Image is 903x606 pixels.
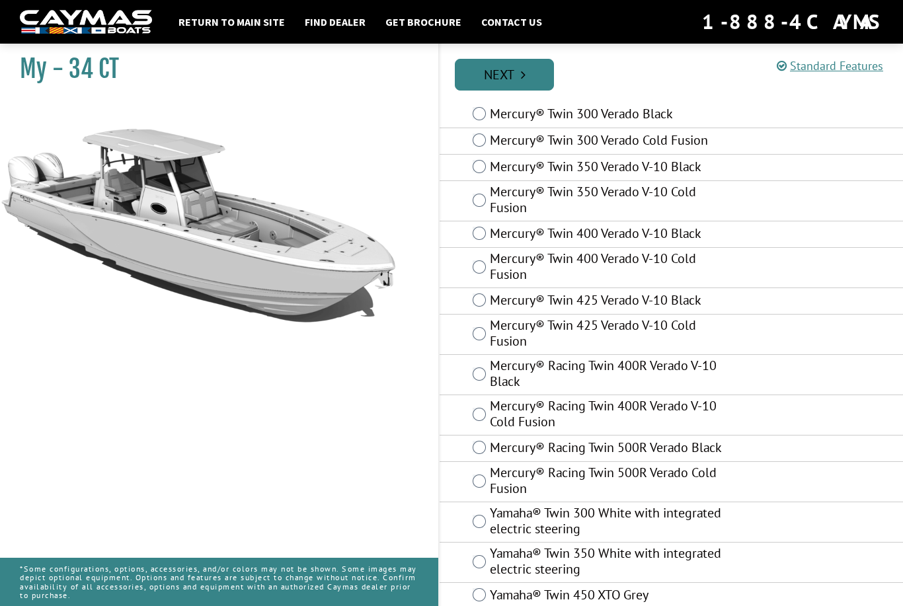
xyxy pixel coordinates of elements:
[490,292,736,311] label: Mercury® Twin 425 Verado V-10 Black
[490,465,736,500] label: Mercury® Racing Twin 500R Verado Cold Fusion
[490,132,736,151] label: Mercury® Twin 300 Verado Cold Fusion
[455,59,554,91] a: Next
[20,54,405,84] h1: My - 34 CT
[490,106,736,125] label: Mercury® Twin 300 Verado Black
[490,184,736,219] label: Mercury® Twin 350 Verado V-10 Cold Fusion
[172,13,292,30] a: Return to main site
[20,558,418,606] p: *Some configurations, options, accessories, and/or colors may not be shown. Some images may depic...
[490,225,736,245] label: Mercury® Twin 400 Verado V-10 Black
[20,10,152,34] img: white-logo-c9c8dbefe5ff5ceceb0f0178aa75bf4bb51f6bca0971e226c86eb53dfe498488.png
[490,250,736,285] label: Mercury® Twin 400 Verado V-10 Cold Fusion
[490,358,736,393] label: Mercury® Racing Twin 400R Verado V-10 Black
[490,545,736,580] label: Yamaha® Twin 350 White with integrated electric steering
[298,13,372,30] a: Find Dealer
[475,13,549,30] a: Contact Us
[451,57,903,91] ul: Pagination
[490,398,736,433] label: Mercury® Racing Twin 400R Verado V-10 Cold Fusion
[490,439,736,459] label: Mercury® Racing Twin 500R Verado Black
[490,587,736,606] label: Yamaha® Twin 450 XTO Grey
[777,58,883,73] a: Standard Features
[490,317,736,352] label: Mercury® Twin 425 Verado V-10 Cold Fusion
[379,13,468,30] a: Get Brochure
[490,159,736,178] label: Mercury® Twin 350 Verado V-10 Black
[702,7,883,36] div: 1-888-4CAYMAS
[490,505,736,540] label: Yamaha® Twin 300 White with integrated electric steering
